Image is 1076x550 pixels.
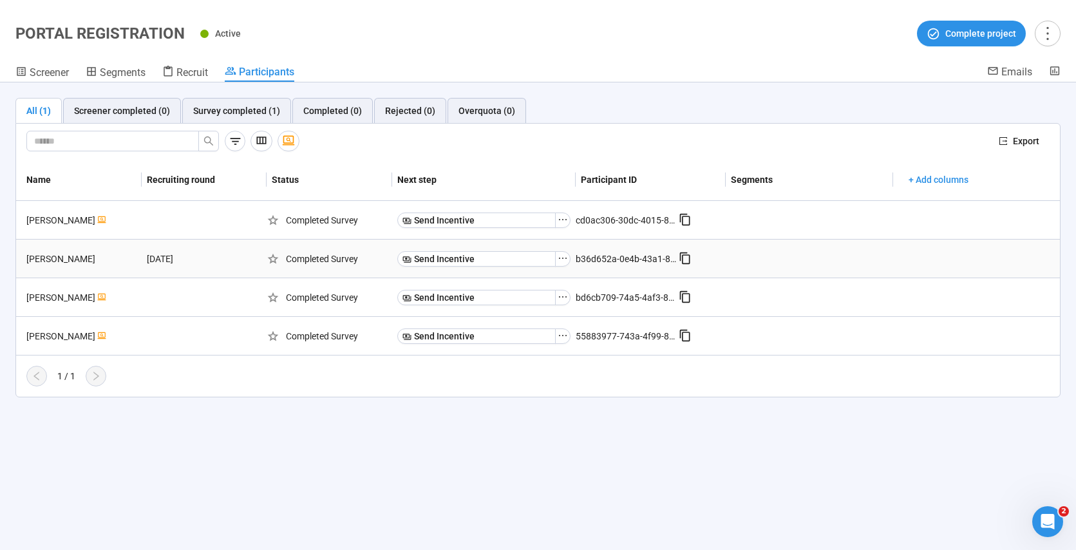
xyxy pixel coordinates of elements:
[225,65,294,82] a: Participants
[726,159,892,201] th: Segments
[162,65,208,82] a: Recruit
[576,213,679,227] div: cd0ac306-30dc-4015-8e03-fc0365968184
[26,366,47,386] button: left
[414,252,475,266] span: Send Incentive
[576,290,679,305] div: bd6cb709-74a5-4af3-8a07-bbc2e0f11ac6
[15,24,185,43] h1: PORTAL REGISTRATION
[414,290,475,305] span: Send Incentive
[176,66,208,79] span: Recruit
[909,173,968,187] span: + Add columns
[267,252,392,266] div: Completed Survey
[303,104,362,118] div: Completed (0)
[945,26,1016,41] span: Complete project
[576,252,679,266] div: b36d652a-0e4b-43a1-886d-87d816ee11e9
[1013,134,1039,148] span: Export
[267,290,392,305] div: Completed Survey
[142,159,267,201] th: Recruiting round
[16,159,142,201] th: Name
[414,213,475,227] span: Send Incentive
[917,21,1026,46] button: Complete project
[988,131,1050,151] button: exportExport
[193,104,280,118] div: Survey completed (1)
[26,104,51,118] div: All (1)
[86,366,106,386] button: right
[397,213,556,228] button: Send Incentive
[576,329,679,343] div: 55883977-743a-4f99-8b64-23a00b439698
[392,159,576,201] th: Next step
[555,251,571,267] button: ellipsis
[30,66,69,79] span: Screener
[397,328,556,344] button: Send Incentive
[555,290,571,305] button: ellipsis
[267,213,392,227] div: Completed Survey
[458,104,515,118] div: Overquota (0)
[414,329,475,343] span: Send Incentive
[576,159,726,201] th: Participant ID
[21,329,142,343] div: [PERSON_NAME]
[558,214,568,225] span: ellipsis
[198,131,219,151] button: search
[215,28,241,39] span: Active
[57,369,75,383] div: 1 / 1
[1032,506,1063,537] iframe: Intercom live chat
[91,371,101,381] span: right
[1059,506,1069,517] span: 2
[142,247,238,271] div: [DATE]
[1035,21,1061,46] button: more
[999,137,1008,146] span: export
[267,329,392,343] div: Completed Survey
[555,213,571,228] button: ellipsis
[1039,24,1056,42] span: more
[558,330,568,341] span: ellipsis
[267,159,392,201] th: Status
[385,104,435,118] div: Rejected (0)
[555,328,571,344] button: ellipsis
[987,65,1032,81] a: Emails
[86,65,146,82] a: Segments
[21,252,142,266] div: [PERSON_NAME]
[1001,66,1032,78] span: Emails
[397,251,556,267] button: Send Incentive
[21,290,142,305] div: [PERSON_NAME]
[898,169,979,190] button: + Add columns
[239,66,294,78] span: Participants
[558,253,568,263] span: ellipsis
[21,213,142,227] div: [PERSON_NAME]
[32,371,42,381] span: left
[74,104,170,118] div: Screener completed (0)
[397,290,556,305] button: Send Incentive
[100,66,146,79] span: Segments
[203,136,214,146] span: search
[15,65,69,82] a: Screener
[558,292,568,302] span: ellipsis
